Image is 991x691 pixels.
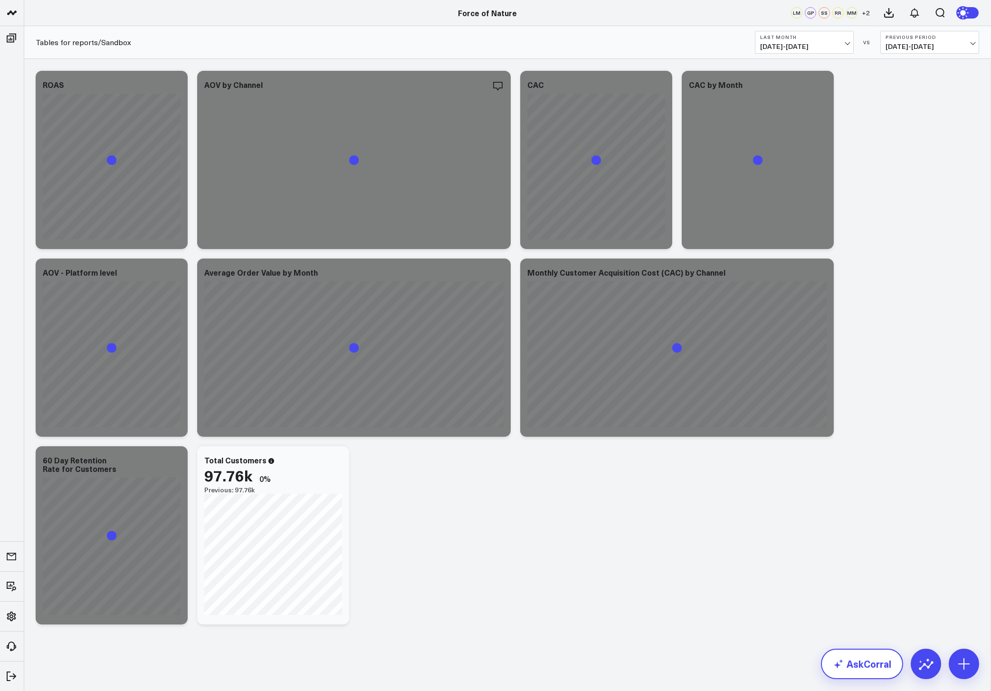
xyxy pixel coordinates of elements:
div: VS [858,39,876,45]
div: Monthly Customer Acquisition Cost (CAC) by Channel [527,267,725,278]
a: Force of Nature [458,8,517,18]
button: +2 [860,7,871,19]
b: Last Month [760,34,848,40]
div: SS [819,7,830,19]
a: AskCorral [821,649,903,679]
div: ROAS [43,79,64,90]
div: CAC by Month [689,79,743,90]
div: 97.76k [204,467,252,484]
div: Previous: 97.76k [204,486,342,494]
div: LM [791,7,802,19]
div: Average Order Value by Month [204,267,318,278]
div: CAC [527,79,544,90]
span: [DATE] - [DATE] [886,43,974,50]
div: AOV by Channel [204,79,263,90]
div: RR [832,7,844,19]
b: Previous Period [886,34,974,40]
a: Tables for reports/Sandbox [36,37,131,48]
div: GP [805,7,816,19]
div: 60 Day Retention Rate for Customers [43,455,116,474]
a: Log Out [3,668,21,685]
div: 0% [259,473,271,484]
div: Total Customers [204,455,267,465]
button: Last Month[DATE]-[DATE] [755,31,854,54]
button: Previous Period[DATE]-[DATE] [880,31,979,54]
div: AOV - Platform level [43,267,117,278]
span: [DATE] - [DATE] [760,43,848,50]
div: MM [846,7,858,19]
span: + 2 [862,10,870,16]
